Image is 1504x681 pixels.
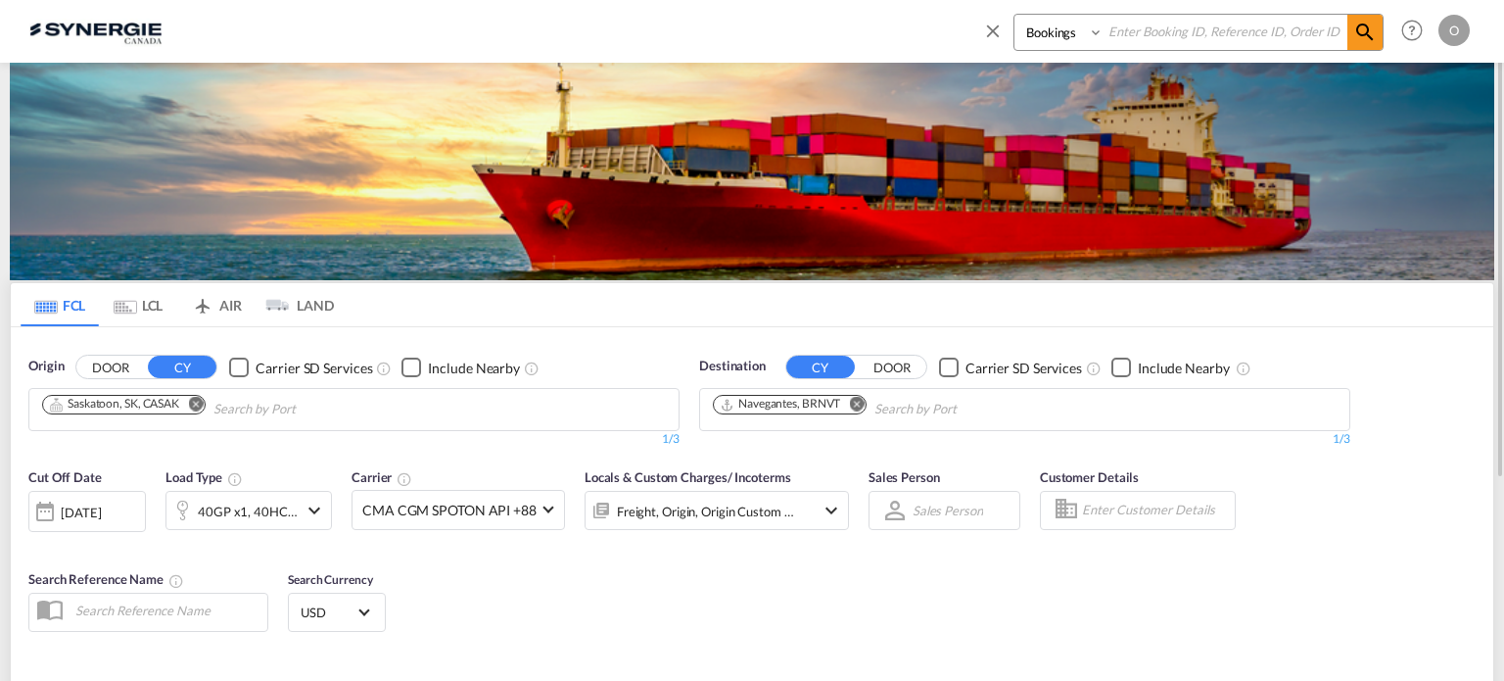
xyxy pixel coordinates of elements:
[148,356,216,378] button: CY
[362,501,537,520] span: CMA CGM SPOTON API +88
[699,431,1350,448] div: 1/3
[428,359,520,378] div: Include Nearby
[836,396,866,415] button: Remove
[1395,14,1438,49] div: Help
[28,469,102,485] span: Cut Off Date
[28,357,64,376] span: Origin
[1347,15,1383,50] span: icon-magnify
[869,469,940,485] span: Sales Person
[99,283,177,326] md-tab-item: LCL
[288,572,373,587] span: Search Currency
[168,573,184,589] md-icon: Your search will be saved by the below given name
[376,361,392,376] md-icon: Unchecked: Search for CY (Container Yard) services for all selected carriers.Checked : Search for...
[1138,359,1230,378] div: Include Nearby
[524,361,540,376] md-icon: Unchecked: Ignores neighbouring ports when fetching rates.Checked : Includes neighbouring ports w...
[1082,496,1229,525] input: Enter Customer Details
[165,469,243,485] span: Load Type
[786,356,855,378] button: CY
[965,359,1082,378] div: Carrier SD Services
[1438,15,1470,46] div: O
[61,504,101,521] div: [DATE]
[585,491,849,530] div: Freight Origin Origin Custom Destination Destination Custom Factory Stuffingicon-chevron-down
[939,357,1082,377] md-checkbox: Checkbox No Ink
[227,471,243,487] md-icon: icon-information-outline
[301,604,355,621] span: USD
[911,496,985,524] md-select: Sales Person
[303,499,326,522] md-icon: icon-chevron-down
[191,294,214,309] md-icon: icon-airplane
[401,357,520,377] md-checkbox: Checkbox No Ink
[585,469,791,485] span: Locals & Custom Charges
[66,596,267,625] input: Search Reference Name
[720,396,840,413] div: Navegantes, BRNVT
[49,396,179,413] div: Saskatoon, SK, CASAK
[256,359,372,378] div: Carrier SD Services
[352,469,412,485] span: Carrier
[699,357,766,376] span: Destination
[256,283,334,326] md-tab-item: LAND
[1111,357,1230,377] md-checkbox: Checkbox No Ink
[21,283,334,326] md-pagination-wrapper: Use the left and right arrow keys to navigate between tabs
[39,389,407,425] md-chips-wrap: Chips container. Use arrow keys to select chips.
[1086,361,1102,376] md-icon: Unchecked: Search for CY (Container Yard) services for all selected carriers.Checked : Search for...
[1040,469,1139,485] span: Customer Details
[177,283,256,326] md-tab-item: AIR
[982,20,1004,41] md-icon: icon-close
[728,469,791,485] span: / Incoterms
[1395,14,1429,47] span: Help
[29,9,162,53] img: 1f56c880d42311ef80fc7dca854c8e59.png
[28,491,146,532] div: [DATE]
[299,598,375,626] md-select: Select Currency: $ USDUnited States Dollar
[720,396,844,413] div: Press delete to remove this chip.
[617,498,795,525] div: Freight Origin Origin Custom Destination Destination Custom Factory Stuffing
[820,499,843,522] md-icon: icon-chevron-down
[76,357,145,379] button: DOOR
[198,498,298,525] div: 40GP x1 40HC x1
[229,357,372,377] md-checkbox: Checkbox No Ink
[10,63,1494,280] img: LCL+%26+FCL+BACKGROUND.png
[397,471,412,487] md-icon: The selected Trucker/Carrierwill be displayed in the rate results If the rates are from another f...
[49,396,183,413] div: Press delete to remove this chip.
[28,431,680,448] div: 1/3
[710,389,1068,425] md-chips-wrap: Chips container. Use arrow keys to select chips.
[21,283,99,326] md-tab-item: FCL
[28,529,43,556] md-datepicker: Select
[1353,21,1377,44] md-icon: icon-magnify
[1104,15,1347,49] input: Enter Booking ID, Reference ID, Order ID
[28,571,184,587] span: Search Reference Name
[1236,361,1251,376] md-icon: Unchecked: Ignores neighbouring ports when fetching rates.Checked : Includes neighbouring ports w...
[858,357,926,379] button: DOOR
[213,394,399,425] input: Chips input.
[982,14,1013,61] span: icon-close
[175,396,205,415] button: Remove
[874,394,1060,425] input: Chips input.
[165,491,332,530] div: 40GP x1 40HC x1icon-chevron-down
